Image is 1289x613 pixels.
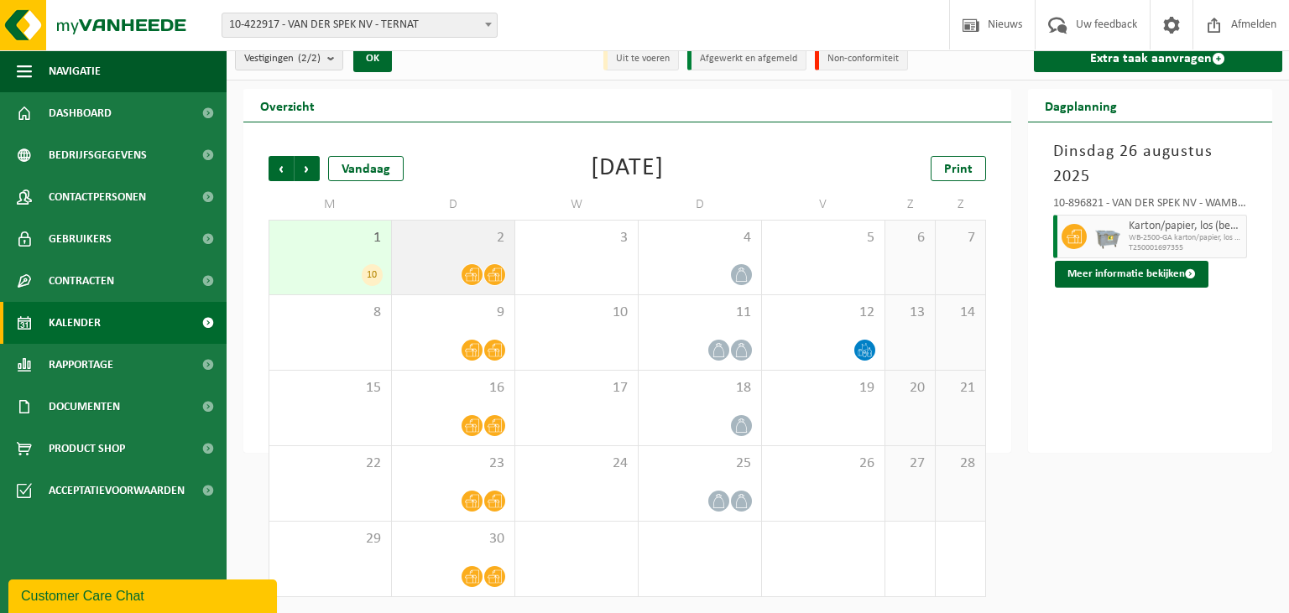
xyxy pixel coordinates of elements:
[944,229,977,247] span: 7
[49,134,147,176] span: Bedrijfsgegevens
[894,229,926,247] span: 6
[1034,45,1283,72] a: Extra taak aanvragen
[944,163,973,176] span: Print
[1053,139,1248,190] h3: Dinsdag 26 augustus 2025
[1129,243,1243,253] span: T250001697355
[815,48,908,70] li: Non-conformiteit
[49,218,112,260] span: Gebruikers
[931,156,986,181] a: Print
[524,229,629,247] span: 3
[647,304,753,322] span: 11
[591,156,664,181] div: [DATE]
[1095,224,1120,249] img: WB-2500-GAL-GY-01
[515,190,639,220] td: W
[49,386,120,428] span: Documenten
[8,576,280,613] iframe: chat widget
[1129,233,1243,243] span: WB-2500-GA karton/papier, los (bedrijven)
[244,46,321,71] span: Vestigingen
[49,176,146,218] span: Contactpersonen
[278,455,383,473] span: 22
[894,304,926,322] span: 13
[298,53,321,64] count: (2/2)
[392,190,515,220] td: D
[603,48,679,70] li: Uit te voeren
[362,264,383,286] div: 10
[944,455,977,473] span: 28
[328,156,404,181] div: Vandaag
[770,229,876,247] span: 5
[762,190,885,220] td: V
[770,379,876,397] span: 19
[524,379,629,397] span: 17
[49,470,185,512] span: Acceptatievoorwaarden
[770,455,876,473] span: 26
[222,13,498,38] span: 10-422917 - VAN DER SPEK NV - TERNAT
[647,229,753,247] span: 4
[278,530,383,548] span: 29
[400,455,506,473] span: 23
[49,344,113,386] span: Rapportage
[278,229,383,247] span: 1
[49,92,112,134] span: Dashboard
[944,304,977,322] span: 14
[647,455,753,473] span: 25
[49,428,125,470] span: Product Shop
[353,45,392,72] button: OK
[1129,220,1243,233] span: Karton/papier, los (bedrijven)
[400,229,506,247] span: 2
[278,304,383,322] span: 8
[687,48,806,70] li: Afgewerkt en afgemeld
[222,13,497,37] span: 10-422917 - VAN DER SPEK NV - TERNAT
[524,455,629,473] span: 24
[1053,198,1248,215] div: 10-896821 - VAN DER SPEK NV - WAMBEEK - WAMBEEK
[243,89,331,122] h2: Overzicht
[894,379,926,397] span: 20
[400,304,506,322] span: 9
[944,379,977,397] span: 21
[524,304,629,322] span: 10
[49,50,101,92] span: Navigatie
[269,156,294,181] span: Vorige
[269,190,392,220] td: M
[885,190,936,220] td: Z
[639,190,762,220] td: D
[278,379,383,397] span: 15
[770,304,876,322] span: 12
[49,260,114,302] span: Contracten
[400,530,506,548] span: 30
[295,156,320,181] span: Volgende
[936,190,986,220] td: Z
[1055,261,1208,288] button: Meer informatie bekijken
[49,302,101,344] span: Kalender
[647,379,753,397] span: 18
[1028,89,1134,122] h2: Dagplanning
[235,45,343,70] button: Vestigingen(2/2)
[400,379,506,397] span: 16
[894,455,926,473] span: 27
